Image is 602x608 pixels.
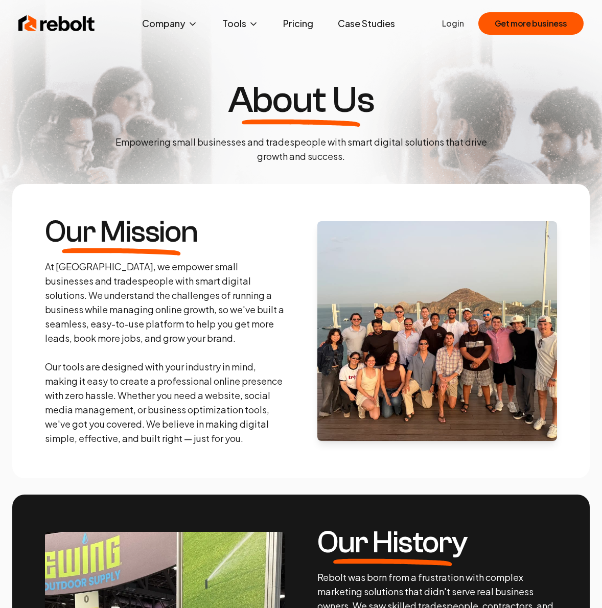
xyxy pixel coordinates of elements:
img: About [317,221,557,441]
p: Empowering small businesses and tradespeople with smart digital solutions that drive growth and s... [107,135,495,163]
h1: About Us [228,82,374,119]
img: Rebolt Logo [18,13,95,34]
h3: Our History [317,527,468,558]
button: Get more business [478,12,584,35]
button: Company [134,13,206,34]
h3: Our Mission [45,217,198,247]
p: At [GEOGRAPHIC_DATA], we empower small businesses and tradespeople with smart digital solutions. ... [45,260,285,446]
a: Login [442,17,464,30]
a: Case Studies [330,13,403,34]
a: Pricing [275,13,321,34]
button: Tools [214,13,267,34]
